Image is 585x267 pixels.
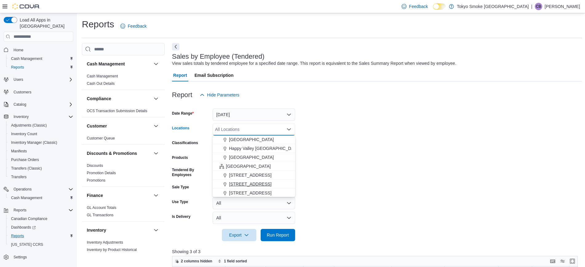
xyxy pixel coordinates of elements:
[172,249,582,255] p: Showing 3 of 3
[87,74,118,78] a: Cash Management
[9,147,29,155] a: Manifests
[11,123,47,128] span: Adjustments (Classic)
[549,257,556,265] button: Keyboard shortcuts
[87,213,114,217] a: GL Transactions
[229,181,271,187] span: [STREET_ADDRESS]
[9,224,73,231] span: Dashboards
[87,108,147,113] span: OCS Transaction Submission Details
[213,171,295,180] button: [STREET_ADDRESS]
[11,175,26,179] span: Transfers
[213,180,295,189] button: [STREET_ADDRESS]
[87,163,103,168] a: Discounts
[9,224,38,231] a: Dashboards
[9,139,60,146] a: Inventory Manager (Classic)
[229,154,274,160] span: [GEOGRAPHIC_DATA]
[457,3,529,10] p: Tokyo Smoke [GEOGRAPHIC_DATA]
[152,150,160,157] button: Discounts & Promotions
[172,155,188,160] label: Products
[9,215,50,222] a: Canadian Compliance
[14,208,26,213] span: Reports
[215,257,250,265] button: 1 field sorted
[9,122,73,129] span: Adjustments (Classic)
[213,212,295,224] button: All
[11,140,57,145] span: Inventory Manager (Classic)
[9,165,73,172] span: Transfers (Classic)
[172,60,456,67] div: View sales totals by tendered employee for a specified date range. This report is equivalent to t...
[229,190,271,196] span: [STREET_ADDRESS]
[213,153,295,162] button: [GEOGRAPHIC_DATA]
[12,3,40,10] img: Cova
[229,172,271,178] span: [STREET_ADDRESS]
[82,73,165,90] div: Cash Management
[82,162,165,187] div: Discounts & Promotions
[11,132,37,136] span: Inventory Count
[11,206,29,214] button: Reports
[118,20,149,32] a: Feedback
[87,150,151,156] button: Discounts & Promotions
[11,234,24,238] span: Reports
[87,150,137,156] h3: Discounts & Promotions
[9,173,29,181] a: Transfers
[6,240,76,249] button: [US_STATE] CCRS
[9,55,73,62] span: Cash Management
[172,91,192,99] h3: Report
[87,81,115,86] a: Cash Out Details
[82,107,165,117] div: Compliance
[11,101,29,108] button: Catalog
[87,213,114,218] span: GL Transactions
[213,197,295,209] button: All
[213,108,295,121] button: [DATE]
[87,247,137,252] span: Inventory by Product Historical
[11,166,42,171] span: Transfers (Classic)
[14,48,23,53] span: Home
[6,223,76,232] a: Dashboards
[152,60,160,68] button: Cash Management
[1,206,76,214] button: Reports
[1,100,76,109] button: Catalog
[14,114,29,119] span: Inventory
[11,242,43,247] span: [US_STATE] CCRS
[11,56,42,61] span: Cash Management
[222,229,256,241] button: Export
[9,156,42,163] a: Purchase Orders
[14,187,32,192] span: Operations
[11,206,73,214] span: Reports
[9,122,49,129] a: Adjustments (Classic)
[11,46,73,53] span: Home
[6,232,76,240] button: Reports
[9,147,73,155] span: Manifests
[9,232,73,240] span: Reports
[87,171,116,175] span: Promotion Details
[9,194,73,202] span: Cash Management
[6,173,76,181] button: Transfers
[6,214,76,223] button: Canadian Compliance
[11,88,34,96] a: Customers
[87,61,151,67] button: Cash Management
[409,3,428,10] span: Feedback
[17,17,73,29] span: Load All Apps in [GEOGRAPHIC_DATA]
[87,192,151,198] button: Finance
[9,130,40,138] a: Inventory Count
[172,126,190,131] label: Locations
[87,178,106,183] a: Promotions
[87,171,116,175] a: Promotion Details
[87,163,103,168] span: Discounts
[6,121,76,130] button: Adjustments (Classic)
[11,149,27,154] span: Manifests
[9,64,26,71] a: Reports
[172,111,194,116] label: Date Range
[9,241,46,248] a: [US_STATE] CCRS
[172,43,179,50] button: Next
[9,55,45,62] a: Cash Management
[213,144,295,153] button: Happy Valley [GEOGRAPHIC_DATA]
[6,63,76,72] button: Reports
[11,253,29,261] a: Settings
[6,147,76,155] button: Manifests
[87,227,151,233] button: Inventory
[9,194,45,202] a: Cash Management
[14,77,23,82] span: Users
[229,145,300,151] span: Happy Valley [GEOGRAPHIC_DATA]
[152,95,160,102] button: Compliance
[545,3,580,10] p: [PERSON_NAME]
[11,65,24,70] span: Reports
